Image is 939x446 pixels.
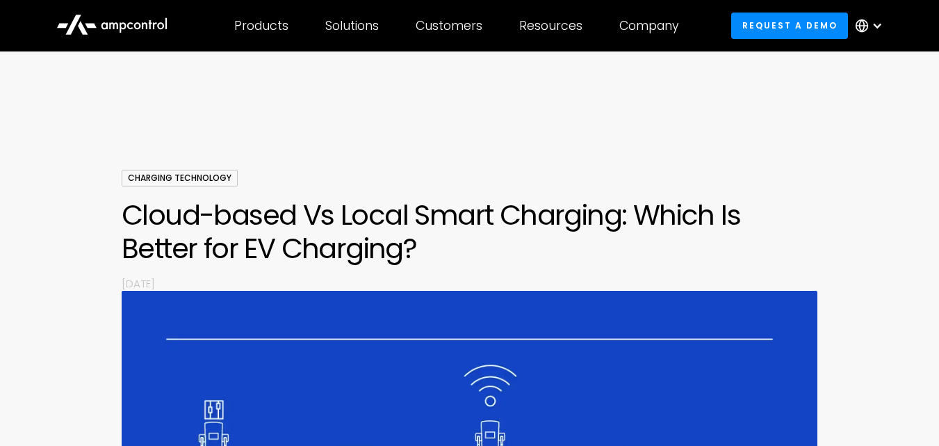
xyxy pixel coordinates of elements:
[416,18,482,33] div: Customers
[122,276,817,291] p: [DATE]
[619,18,679,33] div: Company
[234,18,288,33] div: Products
[122,198,817,265] h1: Cloud-based Vs Local Smart Charging: Which Is Better for EV Charging?
[519,18,582,33] div: Resources
[325,18,379,33] div: Solutions
[731,13,848,38] a: Request a demo
[122,170,238,186] div: Charging Technology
